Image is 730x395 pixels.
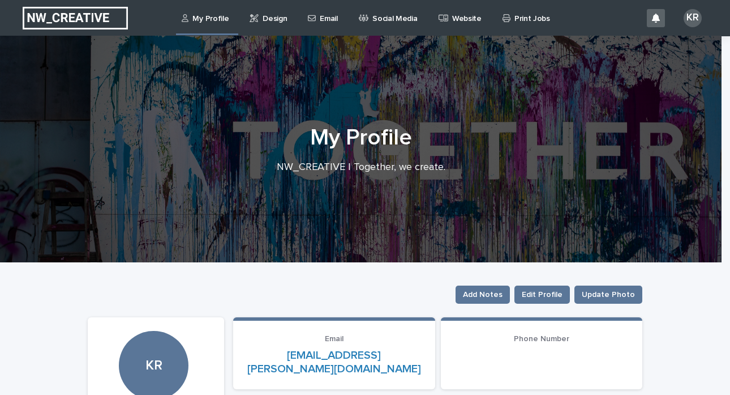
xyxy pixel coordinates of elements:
a: [EMAIL_ADDRESS][PERSON_NAME][DOMAIN_NAME] [247,350,421,375]
div: KR [684,9,702,27]
span: Edit Profile [522,289,562,300]
span: Add Notes [463,289,503,300]
button: Edit Profile [514,286,570,304]
img: EUIbKjtiSNGbmbK7PdmN [23,7,128,29]
p: NW_CREATIVE | Together, we create. [135,162,587,174]
span: Email [325,335,343,343]
span: Phone Number [514,335,569,343]
button: Update Photo [574,286,642,304]
div: KR [119,288,188,374]
h1: My Profile [84,124,638,151]
span: Update Photo [582,289,635,300]
button: Add Notes [456,286,510,304]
